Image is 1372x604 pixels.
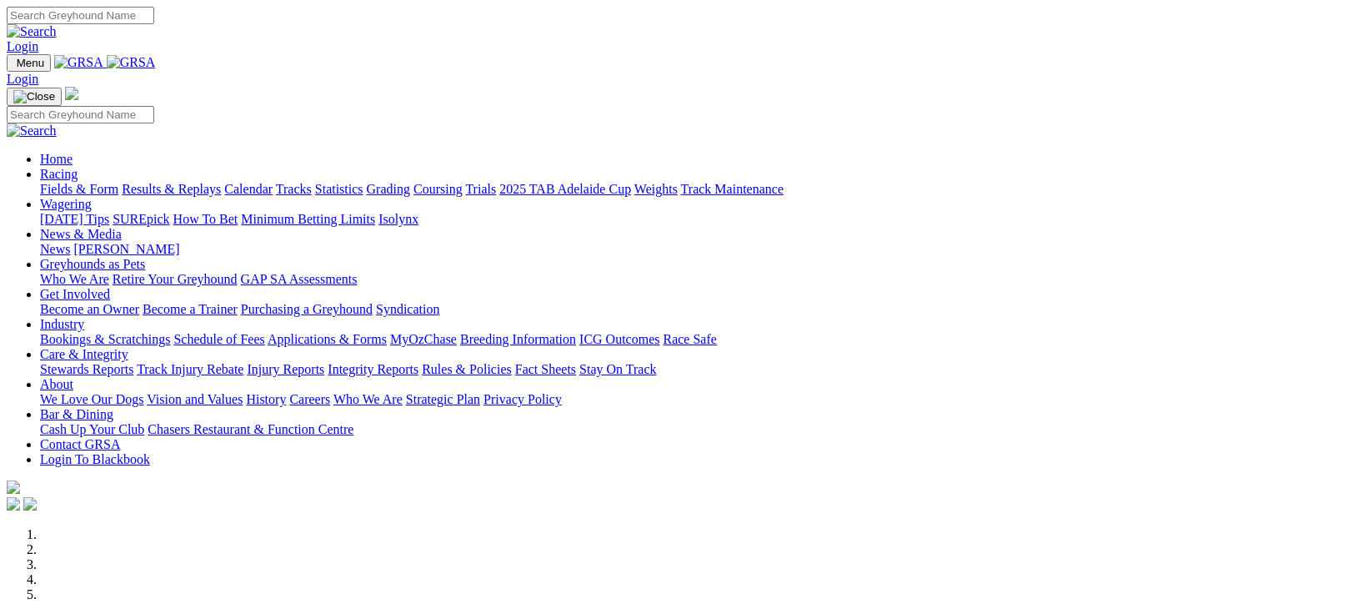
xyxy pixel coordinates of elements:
a: Home [40,152,73,166]
a: Statistics [315,182,363,196]
a: SUREpick [113,212,169,226]
a: Care & Integrity [40,347,128,361]
input: Search [7,7,154,24]
img: facebook.svg [7,497,20,511]
div: Racing [40,182,1365,197]
a: Trials [465,182,496,196]
a: Weights [634,182,678,196]
div: Care & Integrity [40,362,1365,377]
a: About [40,377,73,391]
a: Fields & Form [40,182,118,196]
a: Login [7,72,38,86]
a: Login [7,39,38,53]
img: logo-grsa-white.png [7,481,20,494]
a: Calendar [224,182,273,196]
a: Get Involved [40,287,110,301]
a: Racing [40,167,78,181]
img: logo-grsa-white.png [65,87,78,100]
a: MyOzChase [390,332,457,346]
div: Greyhounds as Pets [40,272,1365,287]
a: Retire Your Greyhound [113,272,238,286]
a: ICG Outcomes [579,332,659,346]
a: [PERSON_NAME] [73,242,179,256]
img: GRSA [107,55,156,70]
a: Rules & Policies [422,362,512,376]
a: Race Safe [663,332,716,346]
a: Who We Are [333,392,403,406]
img: twitter.svg [23,497,37,511]
a: Who We Are [40,272,109,286]
input: Search [7,106,154,123]
a: Isolynx [378,212,418,226]
a: We Love Our Dogs [40,392,143,406]
a: Tracks [276,182,312,196]
a: Become a Trainer [143,302,238,316]
span: Menu [17,57,44,69]
a: History [246,392,286,406]
a: Stewards Reports [40,362,133,376]
a: Stay On Track [579,362,656,376]
a: Bookings & Scratchings [40,332,170,346]
a: Strategic Plan [406,392,480,406]
div: Wagering [40,212,1365,227]
a: Vision and Values [147,392,243,406]
a: [DATE] Tips [40,212,109,226]
a: How To Bet [173,212,238,226]
button: Toggle navigation [7,54,51,72]
a: Grading [367,182,410,196]
div: Bar & Dining [40,422,1365,437]
a: Syndication [376,302,439,316]
a: Cash Up Your Club [40,422,144,436]
a: Login To Blackbook [40,452,150,466]
a: News [40,242,70,256]
a: GAP SA Assessments [241,272,358,286]
a: Coursing [413,182,463,196]
a: Industry [40,317,84,331]
a: Purchasing a Greyhound [241,302,373,316]
a: Injury Reports [247,362,324,376]
a: Schedule of Fees [173,332,264,346]
img: GRSA [54,55,103,70]
div: Get Involved [40,302,1365,317]
a: Track Maintenance [681,182,784,196]
img: Close [13,90,55,103]
a: Results & Replays [122,182,221,196]
img: Search [7,24,57,39]
div: News & Media [40,242,1365,257]
a: Careers [289,392,330,406]
div: About [40,392,1365,407]
a: 2025 TAB Adelaide Cup [499,182,631,196]
a: Greyhounds as Pets [40,257,145,271]
a: Minimum Betting Limits [241,212,375,226]
a: Privacy Policy [483,392,562,406]
a: News & Media [40,227,122,241]
a: Bar & Dining [40,407,113,421]
a: Breeding Information [460,332,576,346]
a: Become an Owner [40,302,139,316]
a: Applications & Forms [268,332,387,346]
a: Contact GRSA [40,437,120,451]
a: Track Injury Rebate [137,362,243,376]
div: Industry [40,332,1365,347]
a: Chasers Restaurant & Function Centre [148,422,353,436]
a: Fact Sheets [515,362,576,376]
button: Toggle navigation [7,88,62,106]
img: Search [7,123,57,138]
a: Integrity Reports [328,362,418,376]
a: Wagering [40,197,92,211]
